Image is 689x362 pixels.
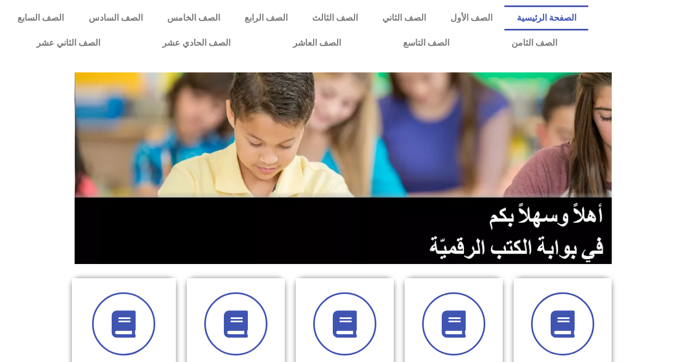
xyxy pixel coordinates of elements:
[370,5,438,30] a: الصف الثاني
[155,5,232,30] a: الصف الخامس
[76,5,155,30] a: الصف السادس
[232,5,300,30] a: الصف الرابع
[5,30,131,56] a: الصف الثاني عشر
[262,30,372,56] a: الصف العاشر
[300,5,370,30] a: الصف الثالث
[5,5,76,30] a: الصف السابع
[372,30,480,56] a: الصف التاسع
[438,5,504,30] a: الصف الأول
[504,5,588,30] a: الصفحة الرئيسية
[131,30,261,56] a: الصف الحادي عشر
[480,30,588,56] a: الصف الثامن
